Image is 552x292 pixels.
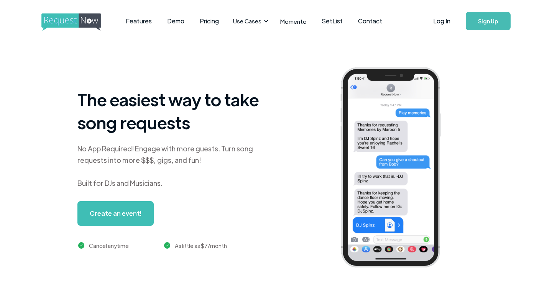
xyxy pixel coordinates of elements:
[332,62,461,276] img: iphone screenshot
[466,12,511,30] a: Sign Up
[192,9,227,33] a: Pricing
[89,241,129,250] div: Cancel anytime
[228,9,271,33] div: Use Cases
[77,201,154,226] a: Create an event!
[164,242,171,249] img: green checkmark
[118,9,159,33] a: Features
[314,9,350,33] a: SetList
[77,143,269,189] div: No App Required! Engage with more guests. Turn song requests into more $$$, gigs, and fun! Built ...
[426,8,458,34] a: Log In
[41,13,99,29] a: home
[175,241,227,250] div: As little as $7/month
[41,13,115,31] img: requestnow logo
[350,9,390,33] a: Contact
[159,9,192,33] a: Demo
[233,17,261,25] div: Use Cases
[78,242,85,249] img: green checkmark
[77,88,269,134] h1: The easiest way to take song requests
[273,10,314,33] a: Momento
